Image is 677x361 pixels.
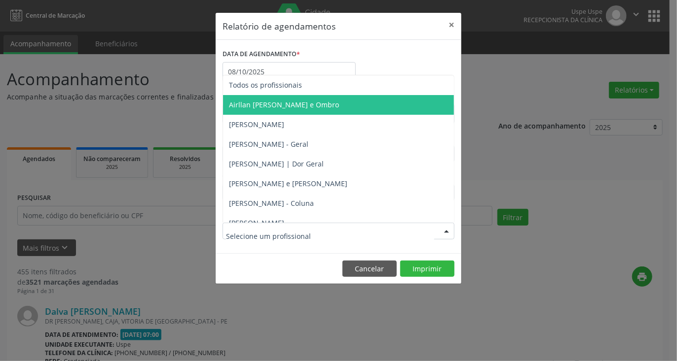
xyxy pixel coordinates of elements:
[226,226,434,246] input: Selecione um profissional
[229,120,284,129] span: [PERSON_NAME]
[223,47,300,62] label: DATA DE AGENDAMENTO
[229,139,308,149] span: [PERSON_NAME] - Geral
[442,13,461,37] button: Close
[229,198,314,208] span: [PERSON_NAME] - Coluna
[223,20,336,33] h5: Relatório de agendamentos
[223,62,356,82] input: Selecione uma data ou intervalo
[229,218,284,228] span: [PERSON_NAME]
[400,261,454,277] button: Imprimir
[229,179,347,188] span: [PERSON_NAME] e [PERSON_NAME]
[229,80,302,90] span: Todos os profissionais
[342,261,397,277] button: Cancelar
[229,159,324,168] span: [PERSON_NAME] | Dor Geral
[229,100,339,109] span: Airllan [PERSON_NAME] e Ombro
